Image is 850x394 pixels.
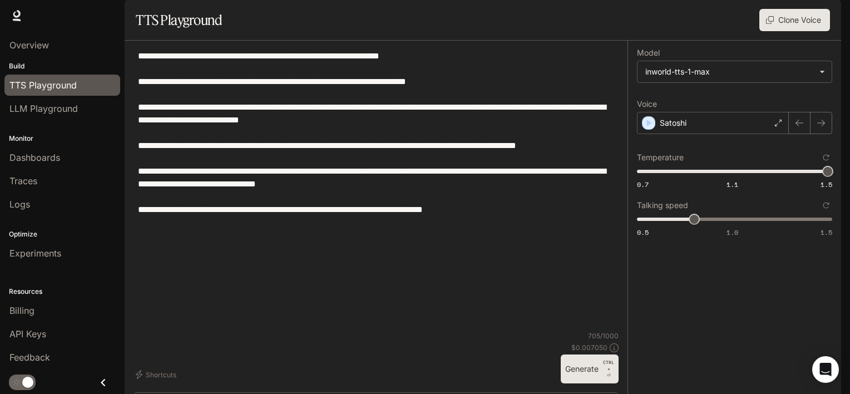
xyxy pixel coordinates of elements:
span: 1.5 [821,180,832,189]
div: inworld-tts-1-max [645,66,814,77]
span: 1.1 [727,180,738,189]
p: $ 0.007050 [571,343,607,352]
span: 0.7 [637,180,649,189]
div: inworld-tts-1-max [637,61,832,82]
p: Model [637,49,660,57]
p: 705 / 1000 [588,331,619,341]
span: 0.5 [637,228,649,237]
p: Talking speed [637,201,688,209]
button: GenerateCTRL +⏎ [561,354,619,383]
h1: TTS Playground [136,9,222,31]
p: ⏎ [603,359,614,379]
button: Reset to default [820,151,832,164]
span: 1.0 [727,228,738,237]
div: Open Intercom Messenger [812,356,839,383]
p: CTRL + [603,359,614,372]
p: Voice [637,100,657,108]
button: Shortcuts [134,366,181,383]
button: Reset to default [820,199,832,211]
p: Satoshi [660,117,686,129]
button: Clone Voice [759,9,830,31]
span: 1.5 [821,228,832,237]
p: Temperature [637,154,684,161]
